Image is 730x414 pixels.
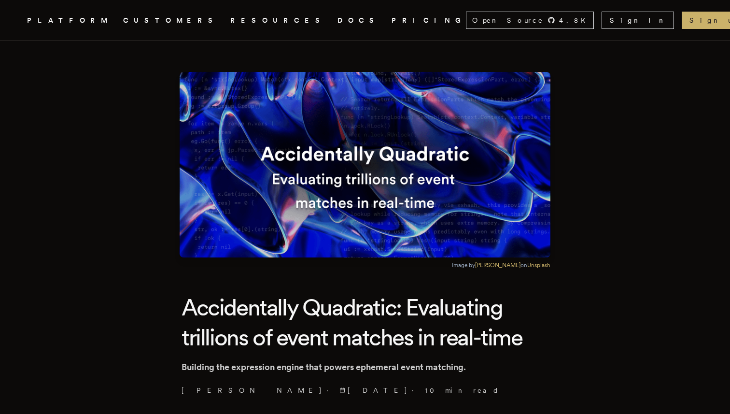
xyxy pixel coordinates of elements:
[180,72,550,257] img: Featured image for Accidentally Quadratic: Evaluating trillions of event matches in real-time blo...
[392,14,466,27] a: PRICING
[182,292,548,353] h1: Accidentally Quadratic: Evaluating trillions of event matches in real-time
[472,15,544,25] span: Open Source
[123,14,219,27] a: CUSTOMERS
[475,262,520,269] a: [PERSON_NAME]
[602,12,674,29] a: Sign In
[230,14,326,27] button: RESOURCES
[337,14,380,27] a: DOCS
[559,15,591,25] span: 4.8 K
[452,261,550,269] figcaption: Image by on
[27,14,112,27] button: PLATFORM
[182,385,323,395] a: [PERSON_NAME]
[527,262,550,269] a: Unsplash
[425,385,499,395] span: 10 min read
[339,385,408,395] span: [DATE]
[182,360,548,374] p: Building the expression engine that powers ephemeral event matching.
[182,385,548,395] p: · ·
